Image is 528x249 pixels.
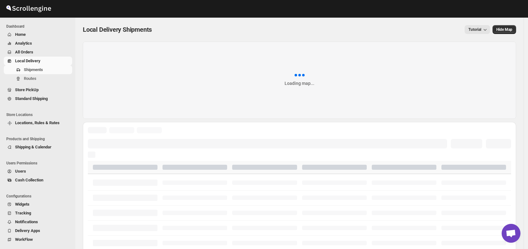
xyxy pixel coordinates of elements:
[15,145,51,149] span: Shipping & Calendar
[4,48,72,57] button: All Orders
[4,235,72,244] button: WorkFlow
[4,226,72,235] button: Delivery Apps
[6,136,72,141] span: Products and Shipping
[15,41,32,46] span: Analytics
[6,24,72,29] span: Dashboard
[15,58,40,63] span: Local Delivery
[4,218,72,226] button: Notifications
[4,176,72,185] button: Cash Collection
[4,209,72,218] button: Tracking
[465,25,490,34] button: Tutorial
[4,167,72,176] button: Users
[4,39,72,48] button: Analytics
[15,87,39,92] span: Store PickUp
[15,237,33,242] span: WorkFlow
[15,169,26,174] span: Users
[6,161,72,166] span: Users Permissions
[4,65,72,74] button: Shipments
[15,96,48,101] span: Standard Shipping
[4,143,72,152] button: Shipping & Calendar
[6,194,72,199] span: Configurations
[15,211,31,215] span: Tracking
[15,50,33,54] span: All Orders
[15,228,40,233] span: Delivery Apps
[6,112,72,117] span: Store Locations
[15,32,26,37] span: Home
[15,120,60,125] span: Locations, Rules & Rates
[493,25,516,34] button: Map action label
[4,200,72,209] button: Widgets
[24,76,36,81] span: Routes
[468,27,481,32] span: Tutorial
[502,224,520,243] div: Open chat
[4,119,72,127] button: Locations, Rules & Rates
[15,178,43,182] span: Cash Collection
[83,26,152,33] span: Local Delivery Shipments
[496,27,512,32] span: Hide Map
[4,74,72,83] button: Routes
[4,30,72,39] button: Home
[15,219,38,224] span: Notifications
[15,202,29,207] span: Widgets
[285,80,314,86] div: Loading map...
[24,67,43,72] span: Shipments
